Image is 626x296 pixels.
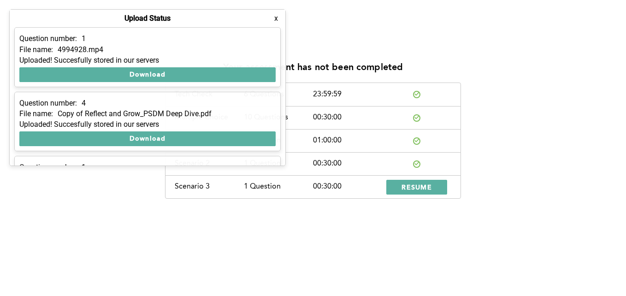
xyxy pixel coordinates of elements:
[313,136,382,145] div: 01:00:00
[58,110,212,118] p: Copy of Reflect and Grow_PSDM Deep Dive.pdf
[223,63,403,73] p: Your assessment has not been completed
[124,14,171,23] h4: Upload Status
[402,183,432,191] span: RESUME
[19,131,276,146] button: Download
[19,35,77,43] p: Question number:
[19,46,53,54] p: File name:
[19,110,53,118] p: File name:
[9,9,90,24] button: Show Uploads
[313,90,382,99] div: 23:59:59
[19,67,276,82] button: Download
[19,56,276,65] div: Uploaded! Succesfully stored in our servers
[313,113,382,122] div: 00:30:00
[82,99,86,107] p: 4
[313,160,382,168] div: 00:30:00
[58,46,103,54] p: 4994928.mp4
[272,14,281,23] button: x
[82,35,86,43] p: 1
[313,183,382,191] div: 00:30:00
[175,183,244,191] div: Scenario 3
[19,163,77,172] p: Question number:
[82,163,86,172] p: 1
[244,183,313,191] div: 1 Question
[386,180,447,195] button: RESUME
[19,99,77,107] p: Question number:
[19,120,276,129] div: Uploaded! Succesfully stored in our servers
